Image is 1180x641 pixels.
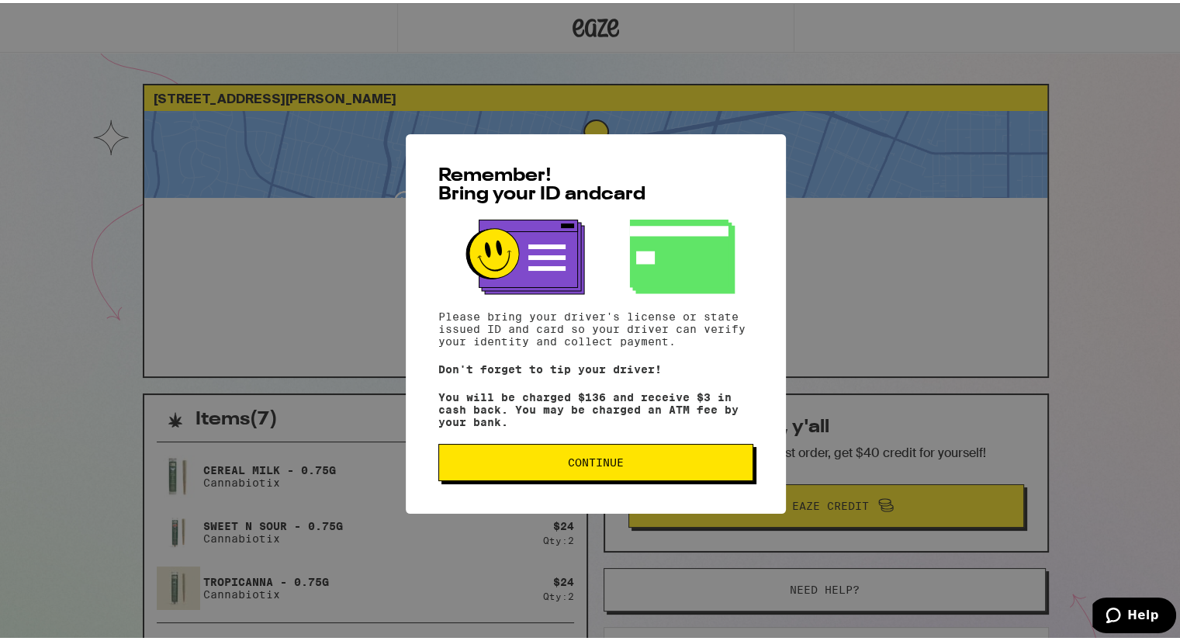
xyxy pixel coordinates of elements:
[438,441,753,478] button: Continue
[1092,594,1176,633] iframe: Opens a widget where you can find more information
[568,454,624,465] span: Continue
[438,307,753,345] p: Please bring your driver's license or state issued ID and card so your driver can verify your ide...
[438,388,753,425] p: You will be charged $136 and receive $3 in cash back. You may be charged an ATM fee by your bank.
[438,360,753,372] p: Don't forget to tip your driver!
[438,164,645,201] span: Remember! Bring your ID and card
